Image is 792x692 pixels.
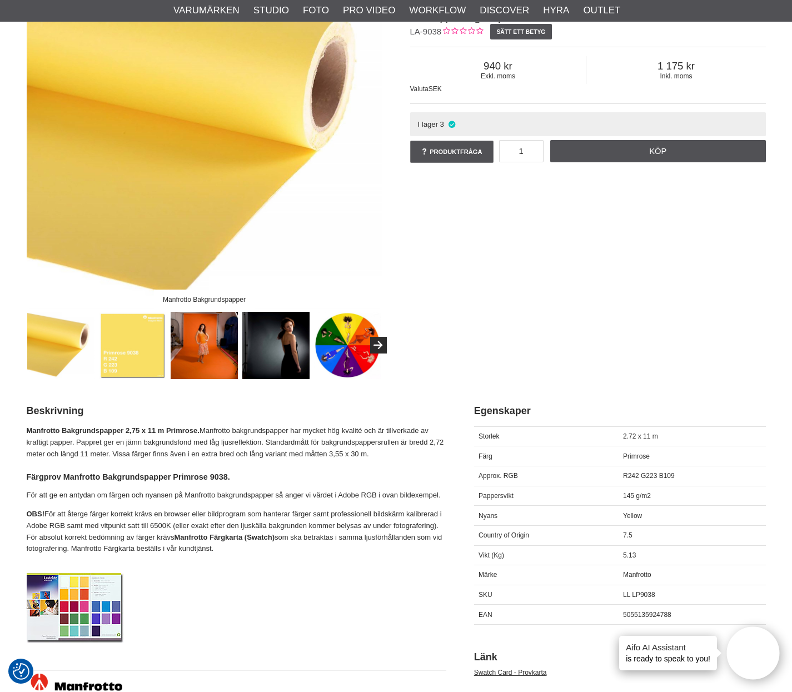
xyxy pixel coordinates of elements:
span: Yellow [623,512,642,520]
span: 145 g/m2 [623,492,651,500]
span: 5.13 [623,551,636,559]
span: Primrose [623,452,650,460]
span: Valuta [410,85,429,93]
span: Storlek [479,432,499,440]
span: SKU [479,591,492,599]
span: 1 175 [586,60,765,72]
a: Produktfråga [410,141,494,163]
span: R242 G223 B109 [623,472,675,480]
img: Lastolite Swatch Färgkarta [27,573,124,643]
a: Varumärken [173,3,240,18]
h4: Färgprov Manfrotto Bakgrundspapper Primrose 9038. [27,471,446,482]
strong: OBS! [27,510,45,518]
span: Pappersvikt [479,492,514,500]
a: Studio [253,3,289,18]
a: Foto [303,3,329,18]
i: I lager [447,120,456,128]
p: För att återge färger korrekt krävs en browser eller bildprogram som hanterar färger samt profess... [27,509,446,555]
span: Exkl. moms [410,72,586,80]
span: EAN [479,611,492,619]
a: Pro Video [343,3,395,18]
span: Manfrotto [623,571,651,579]
span: Inkl. moms [586,72,765,80]
div: Kundbetyg: 0 [441,26,483,38]
span: 7.5 [623,531,632,539]
p: Manfrotto bakgrundspapper har mycket hög kvalité och är tillverkade av kraftigt papper. Pappret g... [27,425,446,460]
span: Nyans [479,512,497,520]
a: Workflow [409,3,466,18]
span: I lager [417,120,438,128]
button: Next [370,337,387,354]
span: 940 [410,60,586,72]
img: Manfrotto Bakgrundspapper [27,312,94,379]
button: Samtyckesinställningar [13,661,29,681]
img: Primrose - Kalibrerad Monitor Adobe RGB 6500K [99,312,166,379]
img: Revisit consent button [13,663,29,680]
img: Paper Roll Backgrounds [242,312,310,379]
a: Outlet [583,3,620,18]
span: LA-9038 [410,27,442,36]
span: 5055135924788 [623,611,671,619]
a: Köp [550,140,766,162]
a: Swatch Card - Provkarta [474,669,547,676]
span: LL LP9038 [623,591,655,599]
h2: Beskrivning [27,404,446,418]
h2: Länk [474,650,766,664]
a: Discover [480,3,529,18]
span: Country of Origin [479,531,529,539]
span: 3 [440,120,444,128]
span: Märke [479,571,497,579]
span: Approx. RGB [479,472,518,480]
img: Color Wheel [314,312,381,379]
span: Färg [479,452,492,460]
strong: Manfrotto Färgkarta (Swatch) [174,533,275,541]
a: Hyra [543,3,569,18]
strong: Manfrotto Bakgrundspapper 2,75 x 11 m Primrose. [27,426,200,435]
div: Manfrotto Bakgrundspapper [153,290,255,309]
h2: Egenskaper [474,404,766,418]
span: Vikt (Kg) [479,551,504,559]
span: SEK [429,85,442,93]
a: Sätt ett betyg [490,24,552,39]
span: 2.72 x 11 m [623,432,658,440]
div: is ready to speak to you! [619,636,717,670]
p: För att ge en antydan om färgen och nyansen på Manfrotto bakgrundspapper så anger vi värdet i Ado... [27,490,446,501]
h4: Aifo AI Assistant [626,641,710,653]
img: Manfrotto bakgrundspapper [171,312,238,379]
